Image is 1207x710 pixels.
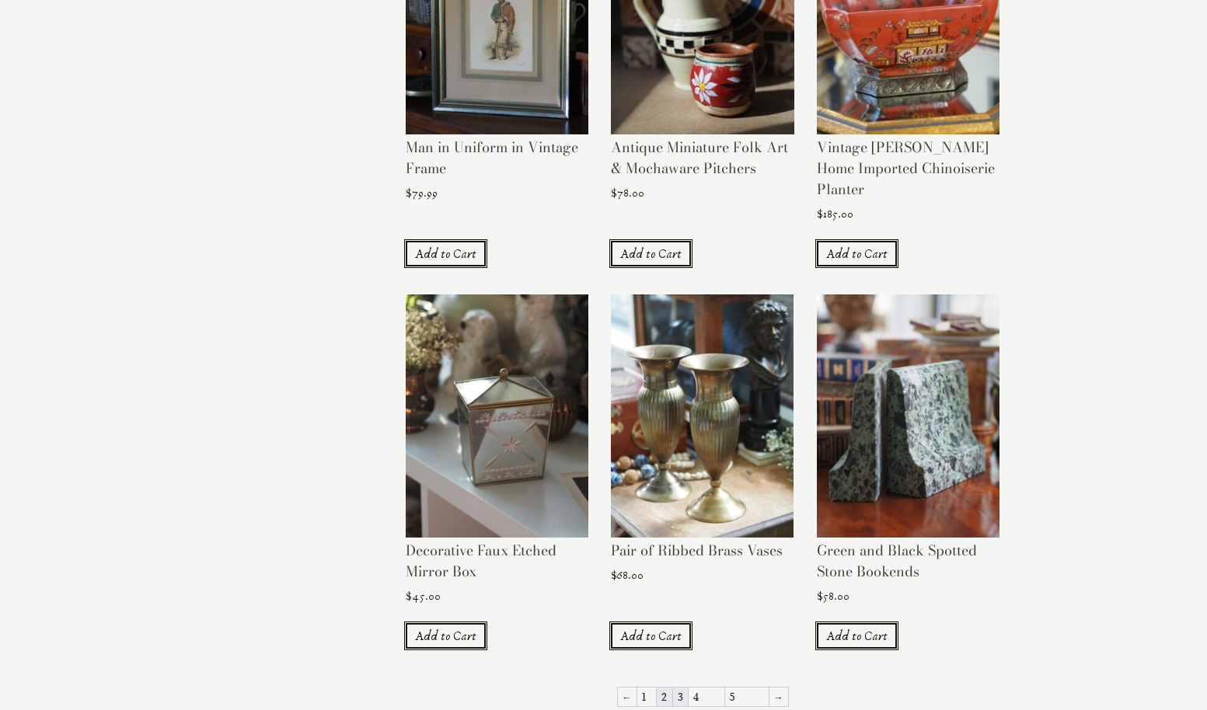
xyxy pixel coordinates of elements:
[611,294,794,590] a: Pair of Ribbed Brass Vases $68.00
[406,241,486,266] a: Add to cart: “Man in Uniform in Vintage Frame”
[611,569,644,583] bdi: 68.00
[657,687,672,706] span: Page 2
[406,590,412,604] span: $
[611,294,794,538] img: Pair of Ribbed Brass Vases
[817,623,897,649] a: Add to cart: “Green and Black Spotted Stone Bookends”
[817,207,823,221] span: $
[611,540,794,568] h2: Pair of Ribbed Brass Vases
[637,687,656,706] a: Page 1
[406,540,588,589] h2: Decorative Faux Etched Mirror Box
[817,590,823,604] span: $
[406,294,588,611] a: Decorative Faux Etched Mirror Box $45.00
[673,687,688,706] a: Page 3
[406,186,438,200] bdi: 79.99
[406,137,588,186] h2: Man in Uniform in Vintage Frame
[689,687,724,706] a: Page 4
[817,294,999,538] img: Green and Black Spotted Stone Bookends
[618,687,637,706] a: ←
[817,137,999,207] h2: Vintage [PERSON_NAME] Home Imported Chinoiserie Planter
[611,186,644,200] bdi: 78.00
[406,623,486,649] a: Add to cart: “Decorative Faux Etched Mirror Box”
[725,687,769,706] a: Page 5
[817,207,853,221] bdi: 185.00
[406,186,412,200] span: $
[611,137,794,186] h2: Antique Miniature Folk Art & Mochaware Pitchers
[611,241,691,266] a: Add to cart: “Antique Miniature Folk Art & Mochaware Pitchers”
[817,241,897,266] a: Add to cart: “Vintage Winward Home Imported Chinoiserie Planter”
[611,186,617,200] span: $
[406,590,441,604] bdi: 45.00
[611,623,691,649] a: Add to cart: “Pair of Ribbed Brass Vases”
[817,294,999,611] a: Green and Black Spotted Stone Bookends $58.00
[817,590,849,604] bdi: 58.00
[406,294,588,538] img: Decorative Faux Etched Mirror Box
[769,687,788,706] a: →
[817,540,999,589] h2: Green and Black Spotted Stone Bookends
[611,569,617,583] span: $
